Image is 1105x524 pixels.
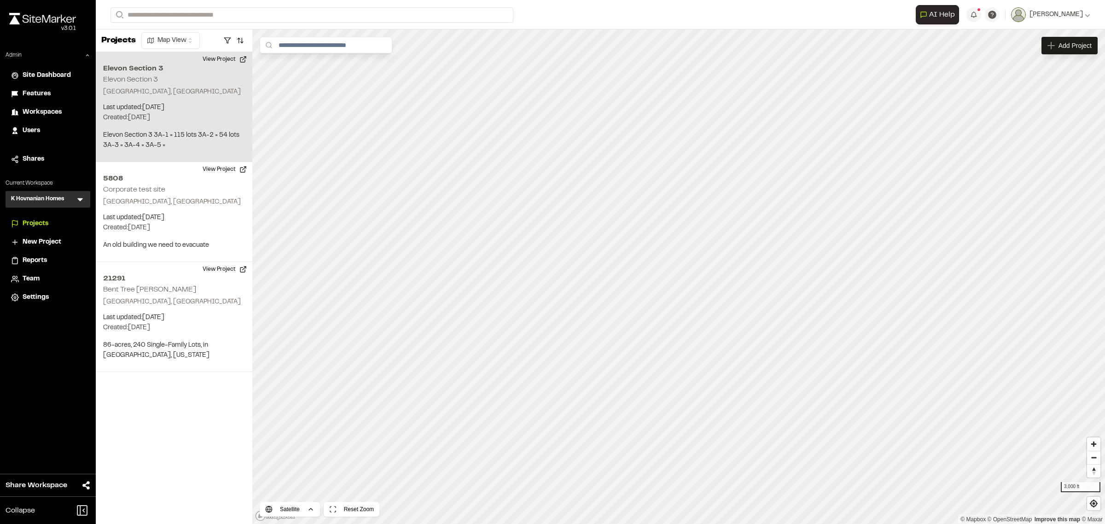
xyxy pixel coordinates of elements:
span: Collapse [6,505,35,516]
a: Features [11,89,85,99]
h2: 5808 [103,173,245,184]
img: User [1011,7,1026,22]
a: Site Dashboard [11,70,85,81]
p: Admin [6,51,22,59]
a: Settings [11,292,85,303]
button: Search [110,7,127,23]
span: Share Workspace [6,480,67,491]
span: Projects [23,219,48,229]
a: Reports [11,256,85,266]
p: Created: [DATE] [103,223,245,233]
span: Reports [23,256,47,266]
h2: Elevon Section 3 [103,76,158,83]
p: An old building we need to evacuate [103,240,245,250]
h2: Elevon Section 3 [103,63,245,74]
button: [PERSON_NAME] [1011,7,1090,22]
a: Shares [11,154,85,164]
p: Elevon Section 3 3A-1 = 115 lots 3A-2 = 54 lots 3A-3 = 3A-4 = 3A-5 = [103,130,245,151]
a: Users [11,126,85,136]
button: Open AI Assistant [916,5,959,24]
p: 86-acres, 240 Single-Family Lots, in [GEOGRAPHIC_DATA], [US_STATE] [103,340,245,361]
button: View Project [197,262,252,277]
span: Add Project [1058,41,1092,50]
p: Created: [DATE] [103,113,245,123]
span: New Project [23,237,61,247]
span: [PERSON_NAME] [1029,10,1083,20]
a: Mapbox [960,516,986,523]
p: Last updated: [DATE] [103,103,245,113]
a: OpenStreetMap [988,516,1032,523]
div: 3,000 ft [1061,482,1100,492]
p: [GEOGRAPHIC_DATA], [GEOGRAPHIC_DATA] [103,197,245,207]
span: Settings [23,292,49,303]
h2: Corporate test site [103,186,165,193]
span: Workspaces [23,107,62,117]
p: Last updated: [DATE] [103,213,245,223]
h2: Bent Tree [PERSON_NAME] [103,286,196,293]
p: Projects [101,35,136,47]
h3: K Hovnanian Homes [11,195,64,204]
a: Maxar [1082,516,1103,523]
div: Open AI Assistant [916,5,963,24]
div: Oh geez...please don't... [9,24,76,33]
a: Map feedback [1035,516,1080,523]
span: Team [23,274,40,284]
img: rebrand.png [9,13,76,24]
p: [GEOGRAPHIC_DATA], [GEOGRAPHIC_DATA] [103,87,245,97]
button: Find my location [1087,497,1100,510]
span: Features [23,89,51,99]
a: New Project [11,237,85,247]
a: Mapbox logo [255,511,296,521]
p: [GEOGRAPHIC_DATA], [GEOGRAPHIC_DATA] [103,297,245,307]
a: Team [11,274,85,284]
span: AI Help [929,9,955,20]
a: Projects [11,219,85,229]
p: Current Workspace [6,179,90,187]
button: View Project [197,52,252,67]
button: Reset Zoom [324,502,379,517]
button: Zoom out [1087,451,1100,464]
span: Site Dashboard [23,70,71,81]
button: View Project [197,162,252,177]
p: Created: [DATE] [103,323,245,333]
h2: 21291 [103,273,245,284]
button: Zoom in [1087,437,1100,451]
button: Satellite [260,502,320,517]
span: Shares [23,154,44,164]
button: Reset bearing to north [1087,464,1100,477]
span: Users [23,126,40,136]
p: Last updated: [DATE] [103,313,245,323]
a: Workspaces [11,107,85,117]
